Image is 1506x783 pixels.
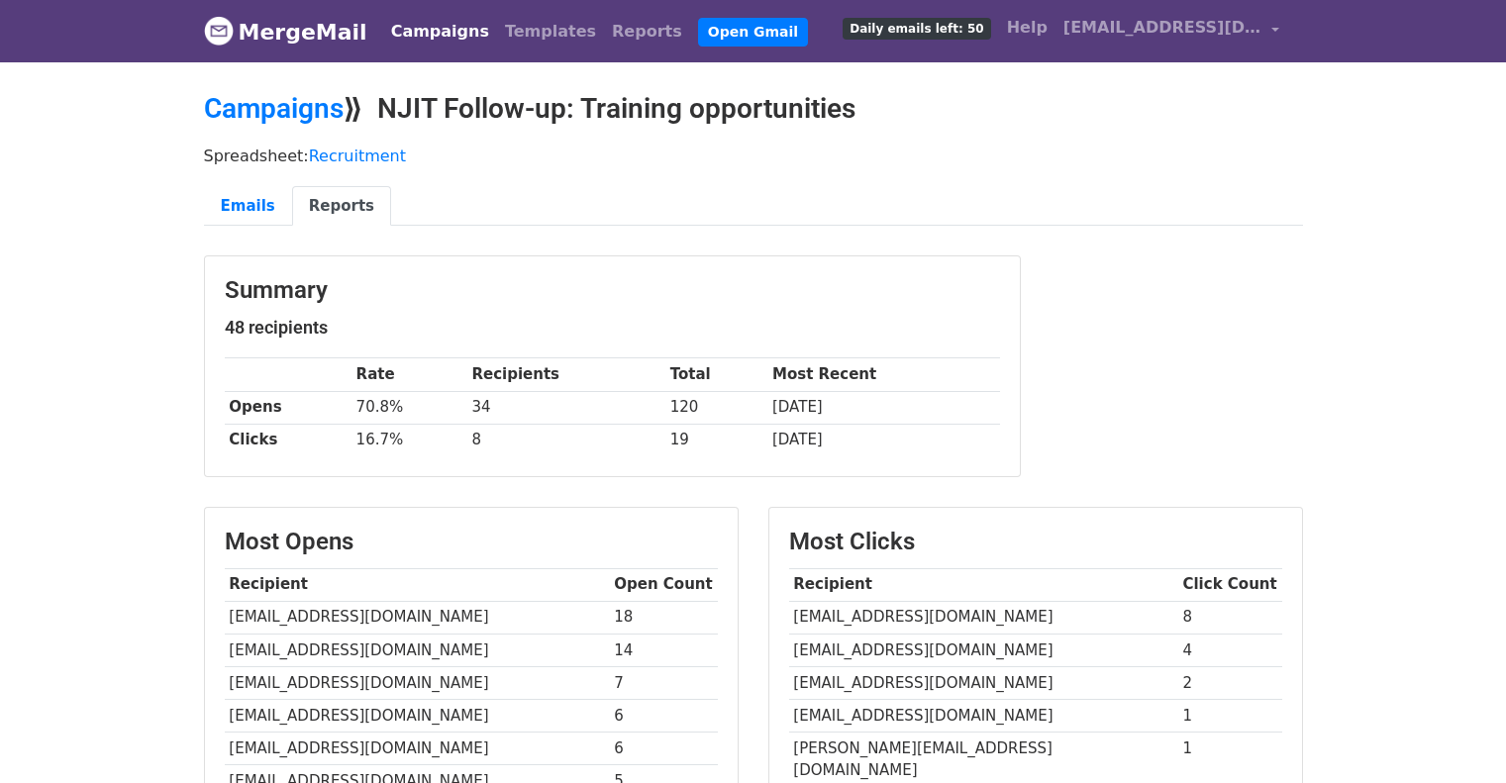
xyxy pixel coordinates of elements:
[767,424,999,456] td: [DATE]
[610,666,718,699] td: 7
[225,568,610,601] th: Recipient
[309,147,406,165] a: Recruitment
[497,12,604,51] a: Templates
[1178,601,1282,634] td: 8
[1178,666,1282,699] td: 2
[204,92,344,125] a: Campaigns
[665,391,767,424] td: 120
[665,424,767,456] td: 19
[789,666,1178,699] td: [EMAIL_ADDRESS][DOMAIN_NAME]
[767,358,999,391] th: Most Recent
[789,601,1178,634] td: [EMAIL_ADDRESS][DOMAIN_NAME]
[351,424,467,456] td: 16.7%
[204,16,234,46] img: MergeMail logo
[1063,16,1261,40] span: [EMAIL_ADDRESS][DOMAIN_NAME]
[1178,699,1282,732] td: 1
[789,528,1282,556] h3: Most Clicks
[225,666,610,699] td: [EMAIL_ADDRESS][DOMAIN_NAME]
[204,146,1303,166] p: Spreadsheet:
[204,92,1303,126] h2: ⟫ NJIT Follow-up: Training opportunities
[610,733,718,765] td: 6
[789,568,1178,601] th: Recipient
[789,699,1178,732] td: [EMAIL_ADDRESS][DOMAIN_NAME]
[767,391,999,424] td: [DATE]
[1178,634,1282,666] td: 4
[999,8,1055,48] a: Help
[292,186,391,227] a: Reports
[225,634,610,666] td: [EMAIL_ADDRESS][DOMAIN_NAME]
[698,18,808,47] a: Open Gmail
[351,358,467,391] th: Rate
[467,391,665,424] td: 34
[1055,8,1287,54] a: [EMAIL_ADDRESS][DOMAIN_NAME]
[610,568,718,601] th: Open Count
[225,276,1000,305] h3: Summary
[351,391,467,424] td: 70.8%
[225,317,1000,339] h5: 48 recipients
[225,601,610,634] td: [EMAIL_ADDRESS][DOMAIN_NAME]
[1178,568,1282,601] th: Click Count
[789,634,1178,666] td: [EMAIL_ADDRESS][DOMAIN_NAME]
[225,391,351,424] th: Opens
[204,11,367,52] a: MergeMail
[225,528,718,556] h3: Most Opens
[467,424,665,456] td: 8
[610,699,718,732] td: 6
[604,12,690,51] a: Reports
[225,424,351,456] th: Clicks
[665,358,767,391] th: Total
[843,18,990,40] span: Daily emails left: 50
[225,699,610,732] td: [EMAIL_ADDRESS][DOMAIN_NAME]
[204,186,292,227] a: Emails
[835,8,998,48] a: Daily emails left: 50
[225,733,610,765] td: [EMAIL_ADDRESS][DOMAIN_NAME]
[610,601,718,634] td: 18
[610,634,718,666] td: 14
[383,12,497,51] a: Campaigns
[467,358,665,391] th: Recipients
